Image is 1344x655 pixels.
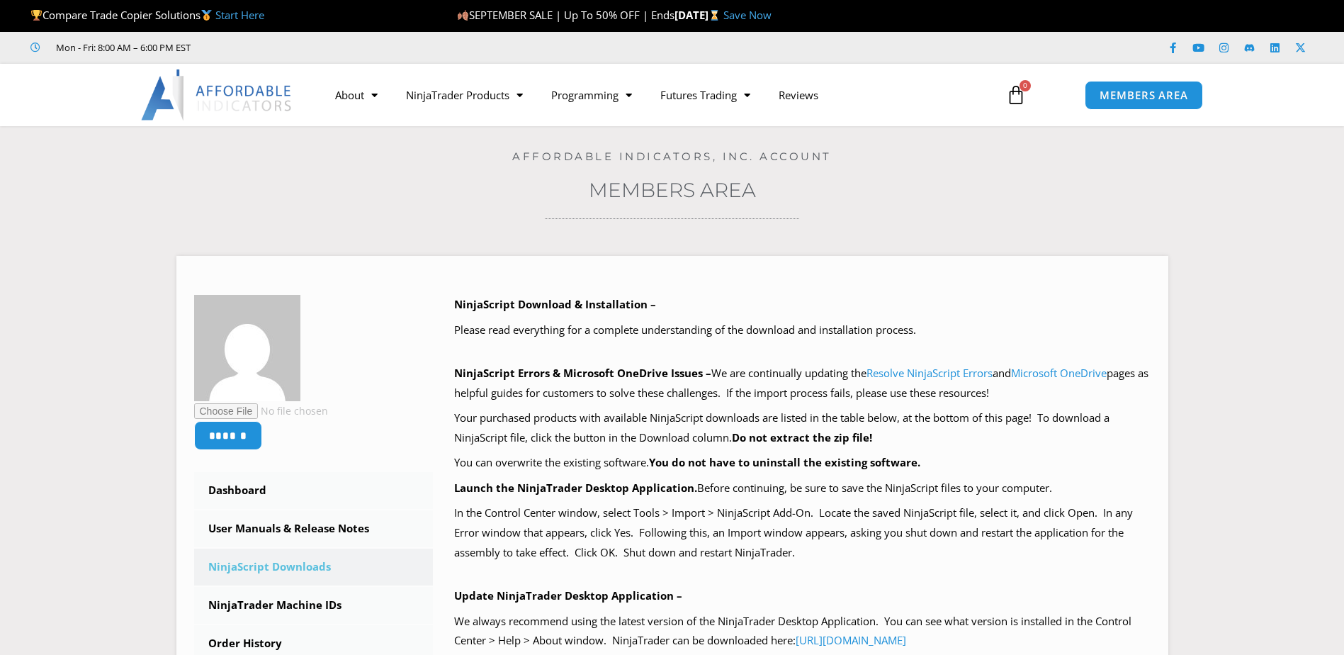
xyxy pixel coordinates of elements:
[646,79,764,111] a: Futures Trading
[321,79,392,111] a: About
[537,79,646,111] a: Programming
[1011,366,1107,380] a: Microsoft OneDrive
[985,74,1047,116] a: 0
[201,10,212,21] img: 🥇
[321,79,990,111] nav: Menu
[589,178,756,202] a: Members Area
[796,633,906,647] a: [URL][DOMAIN_NAME]
[674,8,723,22] strong: [DATE]
[141,69,293,121] img: LogoAI | Affordable Indicators – NinjaTrader
[1020,80,1031,91] span: 0
[392,79,537,111] a: NinjaTrader Products
[30,8,264,22] span: Compare Trade Copier Solutions
[454,503,1151,563] p: In the Control Center window, select Tools > Import > NinjaScript Add-On. Locate the saved NinjaS...
[1085,81,1203,110] a: MEMBERS AREA
[454,408,1151,448] p: Your purchased products with available NinjaScript downloads are listed in the table below, at th...
[866,366,993,380] a: Resolve NinjaScript Errors
[52,39,191,56] span: Mon - Fri: 8:00 AM – 6:00 PM EST
[723,8,772,22] a: Save Now
[732,430,872,444] b: Do not extract the zip file!
[210,40,423,55] iframe: Customer reviews powered by Trustpilot
[454,612,1151,651] p: We always recommend using the latest version of the NinjaTrader Desktop Application. You can see ...
[457,8,674,22] span: SEPTEMBER SALE | Up To 50% OFF | Ends
[194,472,434,509] a: Dashboard
[512,150,832,163] a: Affordable Indicators, Inc. Account
[649,455,920,469] b: You do not have to uninstall the existing software.
[215,8,264,22] a: Start Here
[764,79,832,111] a: Reviews
[31,10,42,21] img: 🏆
[458,10,468,21] img: 🍂
[194,510,434,547] a: User Manuals & Release Notes
[454,364,1151,403] p: We are continually updating the and pages as helpful guides for customers to solve these challeng...
[194,549,434,586] a: NinjaScript Downloads
[454,320,1151,340] p: Please read everything for a complete understanding of the download and installation process.
[454,481,697,495] b: Launch the NinjaTrader Desktop Application.
[454,297,656,311] b: NinjaScript Download & Installation –
[194,587,434,624] a: NinjaTrader Machine IDs
[454,478,1151,498] p: Before continuing, be sure to save the NinjaScript files to your computer.
[454,366,711,380] b: NinjaScript Errors & Microsoft OneDrive Issues –
[454,453,1151,473] p: You can overwrite the existing software.
[709,10,720,21] img: ⌛
[1100,90,1188,101] span: MEMBERS AREA
[194,295,300,401] img: 0831f0e661063c07d21a0ec6e0edb2bd159d31498e3d5289ede67f048dbbaea2
[454,588,682,603] b: Update NinjaTrader Desktop Application –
